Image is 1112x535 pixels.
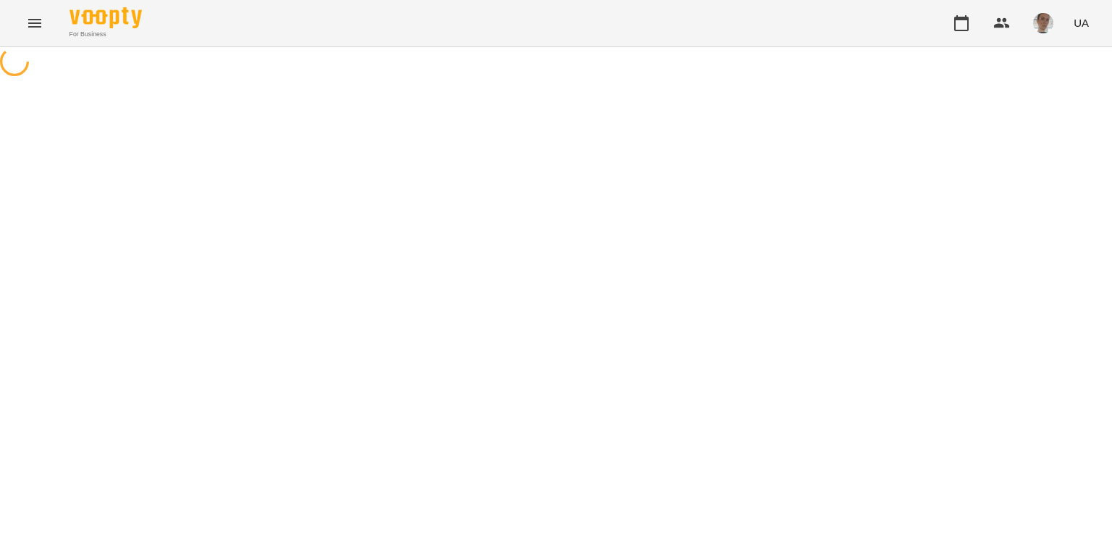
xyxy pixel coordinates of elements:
[1033,13,1053,33] img: 4dd45a387af7859874edf35ff59cadb1.jpg
[69,7,142,28] img: Voopty Logo
[1068,9,1095,36] button: UA
[1074,15,1089,30] span: UA
[69,30,142,39] span: For Business
[17,6,52,41] button: Menu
